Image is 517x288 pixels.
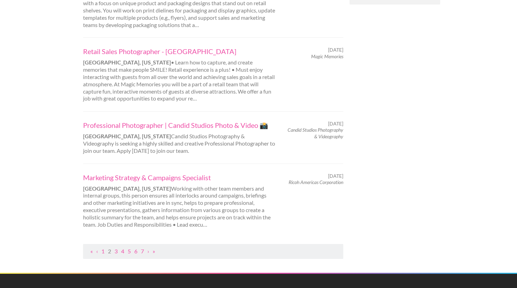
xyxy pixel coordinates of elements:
div: • Learn how to capture, and create memories that make people SMILE! Retail experience is a plus! ... [77,47,281,102]
span: [DATE] [328,121,343,127]
a: Previous Page [96,248,98,254]
a: Next Page [147,248,149,254]
div: Candid Studios Photography & Videography is seeking a highly skilled and creative Professional Ph... [77,121,281,154]
a: Page 1 [101,248,105,254]
em: Candid Studios Photography & Videography [288,127,343,139]
a: Page 6 [134,248,137,254]
a: Page 3 [115,248,118,254]
a: Last Page, Page 14 [153,248,155,254]
a: Page 5 [128,248,131,254]
a: Page 7 [141,248,144,254]
strong: [GEOGRAPHIC_DATA], [US_STATE] [83,185,171,192]
em: Magic Memories [311,53,343,59]
a: First Page [90,248,93,254]
a: Retail Sales Photographer - [GEOGRAPHIC_DATA] [83,47,275,56]
strong: [GEOGRAPHIC_DATA], [US_STATE] [83,59,171,66]
div: Working with other team members and internal groups, this person ensures all interlocks around ca... [77,173,281,228]
em: Ricoh Americas Corporation [289,179,343,185]
a: Marketing Strategy & Campaigns Specialist [83,173,275,182]
a: Professional Photographer | Candid Studios Photo & Video 📸 [83,121,275,130]
a: Page 2 [108,248,111,254]
span: [DATE] [328,173,343,179]
strong: [GEOGRAPHIC_DATA], [US_STATE] [83,133,171,139]
a: Page 4 [121,248,124,254]
span: [DATE] [328,47,343,53]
